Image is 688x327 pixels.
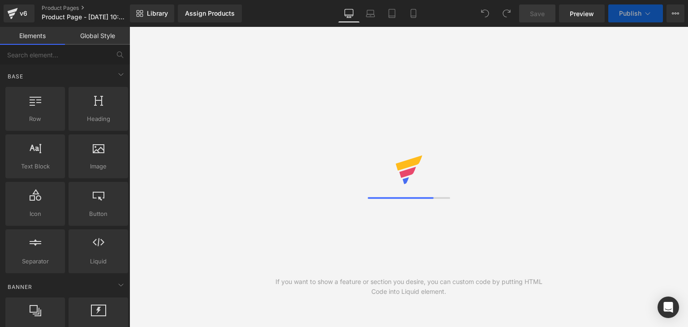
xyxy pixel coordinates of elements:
span: Library [147,9,168,17]
span: Heading [71,114,125,124]
a: Desktop [338,4,360,22]
button: More [666,4,684,22]
a: New Library [130,4,174,22]
a: v6 [4,4,34,22]
span: Image [71,162,125,171]
div: Open Intercom Messenger [658,297,679,318]
span: Text Block [8,162,62,171]
div: If you want to show a feature or section you desire, you can custom code by putting HTML Code int... [269,277,549,297]
span: Row [8,114,62,124]
div: v6 [18,8,29,19]
span: Banner [7,283,33,291]
span: Liquid [71,257,125,266]
button: Publish [608,4,663,22]
span: Save [530,9,545,18]
a: Laptop [360,4,381,22]
span: Product Page - [DATE] 10:27:12 [42,13,128,21]
a: Global Style [65,27,130,45]
button: Undo [476,4,494,22]
a: Product Pages [42,4,145,12]
span: Publish [619,10,641,17]
span: Base [7,72,24,81]
span: Separator [8,257,62,266]
div: Assign Products [185,10,235,17]
span: Icon [8,209,62,219]
span: Button [71,209,125,219]
span: Preview [570,9,594,18]
button: Redo [498,4,516,22]
a: Mobile [403,4,424,22]
a: Preview [559,4,605,22]
a: Tablet [381,4,403,22]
